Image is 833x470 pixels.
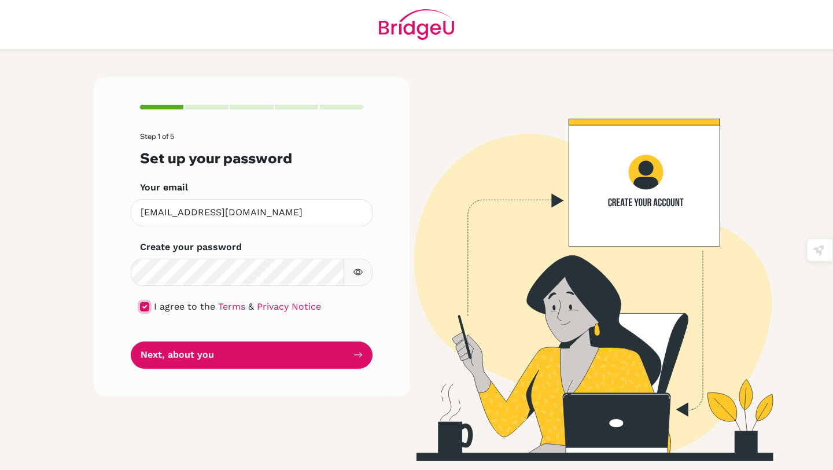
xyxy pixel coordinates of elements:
button: Next, about you [131,342,373,369]
span: & [248,301,254,312]
a: Privacy Notice [257,301,321,312]
label: Create your password [140,240,242,254]
span: I agree to the [154,301,215,312]
input: Insert your email* [131,199,373,226]
a: Terms [218,301,245,312]
label: Your email [140,181,188,194]
h3: Set up your password [140,150,363,167]
span: Step 1 of 5 [140,132,174,141]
